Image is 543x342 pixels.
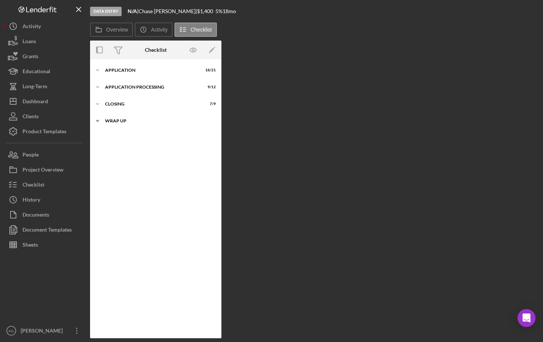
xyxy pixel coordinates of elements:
[174,23,217,37] button: Checklist
[4,109,86,124] button: Clients
[23,49,38,66] div: Grants
[23,192,40,209] div: History
[4,237,86,252] button: Sheets
[4,79,86,94] button: Long-Term
[145,47,167,53] div: Checklist
[223,8,236,14] div: 18 mo
[138,8,197,14] div: Chase [PERSON_NAME] |
[4,192,86,207] button: History
[4,19,86,34] button: Activity
[23,207,49,224] div: Documents
[23,19,41,36] div: Activity
[90,7,122,16] div: Data Entry
[105,119,212,123] div: Wrap up
[4,323,86,338] button: KG[PERSON_NAME]
[105,85,197,89] div: Application Processing
[23,94,48,111] div: Dashboard
[4,64,86,79] button: Educational
[105,102,197,106] div: Closing
[23,147,39,164] div: People
[106,27,128,33] label: Overview
[23,34,36,51] div: Loans
[4,124,86,139] button: Product Templates
[151,27,167,33] label: Activity
[4,222,86,237] button: Document Templates
[202,85,216,89] div: 9 / 12
[215,8,223,14] div: 5 %
[4,177,86,192] button: Checklist
[23,64,50,81] div: Educational
[191,27,212,33] label: Checklist
[4,49,86,64] button: Grants
[9,329,14,333] text: KG
[128,8,138,14] div: |
[105,68,197,72] div: Application
[4,94,86,109] button: Dashboard
[23,162,63,179] div: Project Overview
[197,8,215,14] div: $1,400
[202,102,216,106] div: 7 / 9
[517,309,535,327] div: Open Intercom Messenger
[135,23,172,37] button: Activity
[4,34,86,49] button: Loans
[90,23,133,37] button: Overview
[128,8,137,14] b: N/A
[4,207,86,222] button: Documents
[4,162,86,177] button: Project Overview
[4,147,86,162] button: People
[23,177,44,194] div: Checklist
[23,79,47,96] div: Long-Term
[23,124,66,141] div: Product Templates
[19,323,68,340] div: [PERSON_NAME]
[23,222,72,239] div: Document Templates
[23,109,39,126] div: Clients
[23,237,38,254] div: Sheets
[202,68,216,72] div: 18 / 21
